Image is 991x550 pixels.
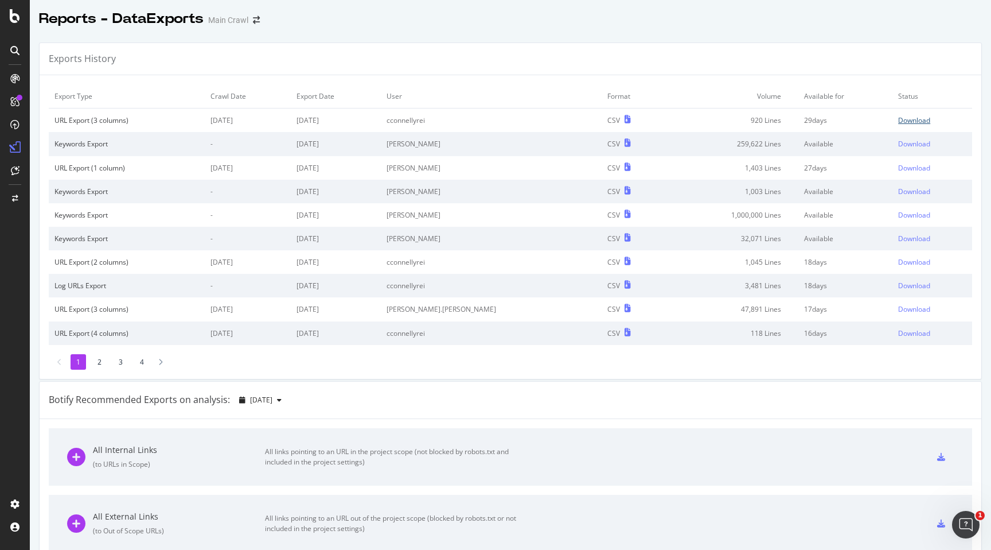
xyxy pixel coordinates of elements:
[665,250,798,274] td: 1,045 Lines
[54,187,199,196] div: Keywords Export
[607,304,620,314] div: CSV
[205,322,291,345] td: [DATE]
[291,297,381,321] td: [DATE]
[898,187,966,196] a: Download
[607,139,620,149] div: CSV
[898,304,966,314] a: Download
[804,210,887,220] div: Available
[607,257,620,267] div: CSV
[898,163,930,173] div: Download
[602,84,665,109] td: Format
[205,132,291,156] td: -
[54,328,199,338] div: URL Export (4 columns)
[898,234,966,243] a: Download
[952,511,980,539] iframe: Intercom live chat
[381,132,602,156] td: [PERSON_NAME]
[54,163,199,173] div: URL Export (1 column)
[208,14,248,26] div: Main Crawl
[134,354,150,370] li: 4
[235,391,286,409] button: [DATE]
[381,109,602,133] td: cconnellyrei
[205,274,291,297] td: -
[665,132,798,156] td: 259,622 Lines
[898,210,966,220] a: Download
[381,250,602,274] td: cconnellyrei
[976,511,985,520] span: 1
[205,297,291,321] td: [DATE]
[92,354,107,370] li: 2
[49,393,230,406] div: Botify Recommended Exports on analysis:
[898,139,966,149] a: Download
[798,109,892,133] td: 29 days
[54,210,199,220] div: Keywords Export
[798,322,892,345] td: 16 days
[898,234,930,243] div: Download
[665,109,798,133] td: 920 Lines
[291,132,381,156] td: [DATE]
[898,115,966,125] a: Download
[898,328,930,338] div: Download
[898,257,930,267] div: Download
[798,274,892,297] td: 18 days
[250,395,272,405] span: 2025 Sep. 24th
[93,526,265,536] div: ( to Out of Scope URLs )
[265,447,523,467] div: All links pointing to an URL in the project scope (not blocked by robots.txt and included in the ...
[54,257,199,267] div: URL Export (2 columns)
[381,297,602,321] td: [PERSON_NAME].[PERSON_NAME]
[798,297,892,321] td: 17 days
[54,304,199,314] div: URL Export (3 columns)
[898,187,930,196] div: Download
[93,511,265,522] div: All External Links
[291,250,381,274] td: [DATE]
[798,156,892,180] td: 27 days
[665,84,798,109] td: Volume
[937,453,945,461] div: csv-export
[39,9,204,29] div: Reports - DataExports
[665,297,798,321] td: 47,891 Lines
[253,16,260,24] div: arrow-right-arrow-left
[54,139,199,149] div: Keywords Export
[937,520,945,528] div: csv-export
[113,354,128,370] li: 3
[93,444,265,456] div: All Internal Links
[71,354,86,370] li: 1
[665,156,798,180] td: 1,403 Lines
[898,304,930,314] div: Download
[54,115,199,125] div: URL Export (3 columns)
[381,274,602,297] td: cconnellyrei
[607,115,620,125] div: CSV
[665,322,798,345] td: 118 Lines
[607,163,620,173] div: CSV
[804,187,887,196] div: Available
[291,203,381,227] td: [DATE]
[291,156,381,180] td: [DATE]
[898,139,930,149] div: Download
[291,84,381,109] td: Export Date
[291,274,381,297] td: [DATE]
[898,257,966,267] a: Download
[291,322,381,345] td: [DATE]
[798,250,892,274] td: 18 days
[205,227,291,250] td: -
[49,84,205,109] td: Export Type
[665,274,798,297] td: 3,481 Lines
[291,180,381,203] td: [DATE]
[892,84,972,109] td: Status
[54,281,199,291] div: Log URLs Export
[93,459,265,469] div: ( to URLs in Scope )
[607,281,620,291] div: CSV
[381,227,602,250] td: [PERSON_NAME]
[607,187,620,196] div: CSV
[665,180,798,203] td: 1,003 Lines
[798,84,892,109] td: Available for
[665,227,798,250] td: 32,071 Lines
[898,281,930,291] div: Download
[205,250,291,274] td: [DATE]
[607,234,620,243] div: CSV
[898,115,930,125] div: Download
[381,84,602,109] td: User
[265,513,523,534] div: All links pointing to an URL out of the project scope (blocked by robots.txt or not included in t...
[898,281,966,291] a: Download
[381,322,602,345] td: cconnellyrei
[205,180,291,203] td: -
